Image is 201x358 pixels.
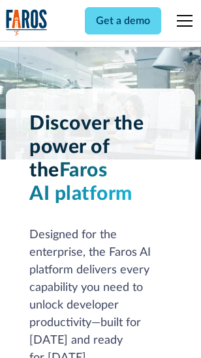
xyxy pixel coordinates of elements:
span: Faros AI platform [29,161,132,204]
a: home [6,9,48,36]
div: menu [169,5,195,36]
a: Get a demo [85,7,161,34]
h1: Discover the power of the [29,112,172,206]
img: Logo of the analytics and reporting company Faros. [6,9,48,36]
